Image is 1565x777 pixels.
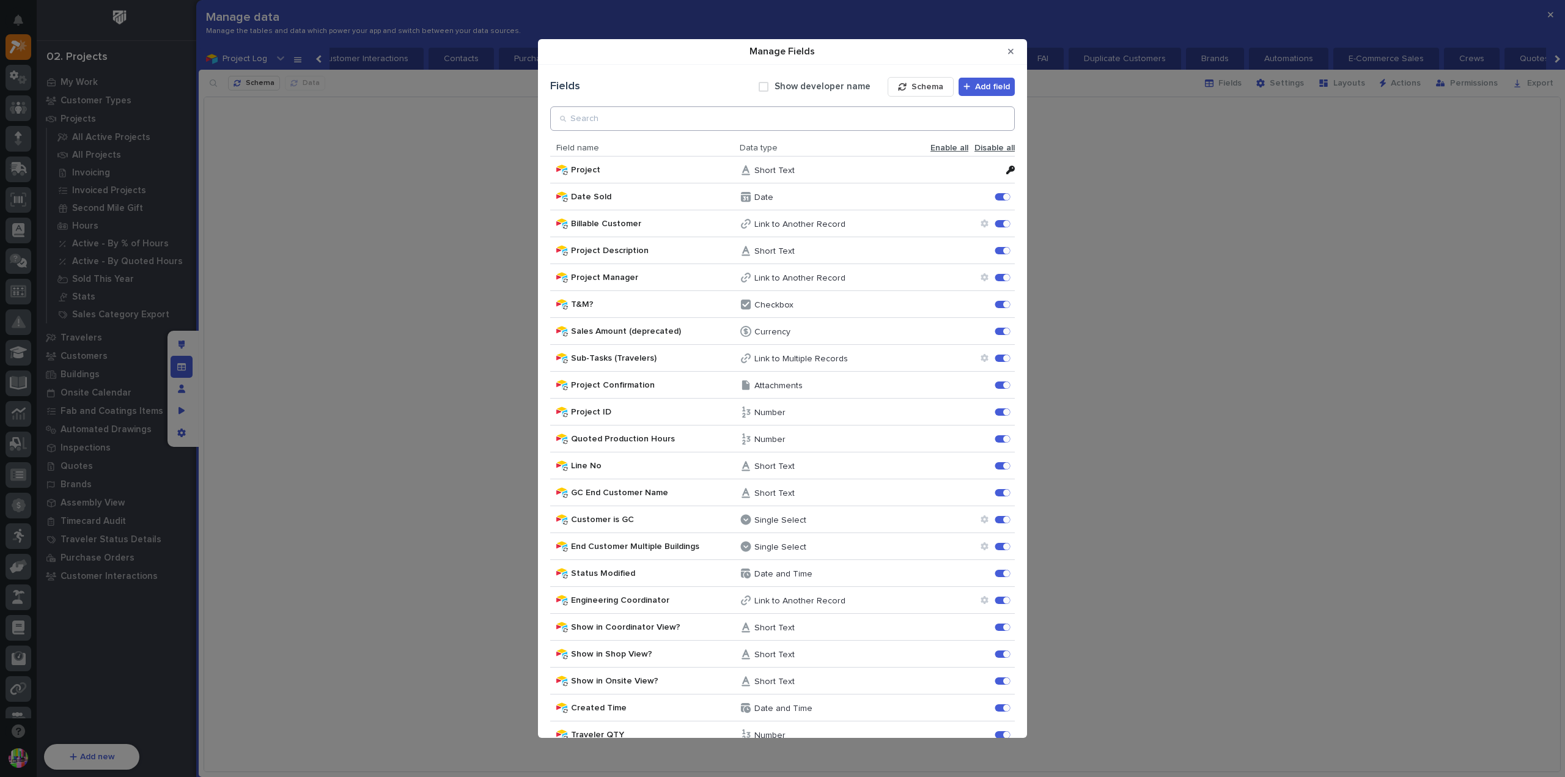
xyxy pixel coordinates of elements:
p: Date [754,193,773,203]
span: Show in Shop View? [571,649,739,660]
p: Checkbox [754,300,794,311]
span: Add field [975,81,1010,92]
div: 📖 [12,155,22,165]
span: Quoted Production Hours [571,434,739,444]
p: Short Text [754,488,795,499]
p: Short Text [754,677,795,687]
span: T&M? [571,300,739,310]
button: Start new chat [208,193,223,207]
p: Date and Time [754,704,812,714]
button: Schema [888,77,954,97]
p: Short Text [754,650,795,660]
p: Link to Another Record [754,219,845,230]
p: Number [754,731,786,741]
span: Billable Customer [571,219,739,229]
div: Start new chat [55,189,201,201]
label: Show developer name [775,81,871,92]
p: How can we help? [12,68,223,87]
span: [PERSON_NAME] [38,295,99,304]
p: Short Text [754,246,795,257]
img: Brittany Wendell [12,283,32,303]
a: Prompting [161,149,226,171]
div: Past conversations [12,231,82,241]
div: Manage Fields [544,40,1001,64]
span: Enable all [930,143,968,153]
span: Prompting [179,154,221,166]
span: Created Time [571,703,739,713]
a: 🔗Onboarding Call [72,149,161,171]
span: Project Manager [571,273,739,283]
img: 1736555164131-43832dd5-751b-4058-ba23-39d91318e5a0 [24,295,34,305]
span: Disable all [974,143,1015,153]
p: Single Select [754,542,806,553]
span: Field name [556,143,740,153]
span: Onboarding Call [89,154,156,166]
span: Show in Onsite View? [571,676,739,687]
span: Project Confirmation [571,380,739,391]
a: 📖Help Docs [7,149,72,171]
span: [PERSON_NAME] [38,262,99,271]
span: • [101,262,106,271]
span: Show in Coordinator View? [571,622,739,633]
button: Close Modal [1001,42,1021,61]
img: Stacker [12,12,37,36]
input: Search [550,106,1015,131]
span: Schema [911,81,943,92]
p: Welcome 👋 [12,48,223,68]
span: GC End Customer Name [571,488,739,498]
img: 4614488137333_bcb353cd0bb836b1afe7_72.png [26,189,48,211]
p: Short Text [754,166,795,176]
img: Brittany [12,250,32,270]
span: Help Docs [24,154,67,166]
p: Number [754,408,786,418]
span: Customer is GC [571,515,739,525]
button: See all [190,229,223,243]
img: image [166,155,176,165]
p: Link to Multiple Records [754,354,848,364]
a: Powered byPylon [86,322,148,331]
span: Project ID [571,407,739,418]
span: Sub-Tasks (Travelers) [571,353,739,364]
span: [DATE] [108,262,133,271]
span: Sales Amount (deprecated) [571,326,739,337]
p: Number [754,435,786,445]
p: Short Text [754,623,795,633]
img: 1736555164131-43832dd5-751b-4058-ba23-39d91318e5a0 [24,262,34,272]
span: Data type [740,143,877,153]
p: Short Text [754,462,795,472]
span: Engineering Coordinator [571,595,739,606]
span: • [101,295,106,304]
img: 1736555164131-43832dd5-751b-4058-ba23-39d91318e5a0 [12,189,34,211]
span: Traveler QTY [571,730,739,740]
span: [DATE] [108,295,133,304]
span: Pylon [122,322,148,331]
span: Project [571,165,739,175]
button: Add field [959,78,1015,96]
span: Date Sold [571,192,739,202]
div: We're offline, we will be back soon! [55,201,185,211]
div: Fields [550,81,580,92]
span: Line No [571,461,739,471]
span: End Customer Multiple Buildings [571,542,739,552]
p: Link to Another Record [754,273,845,284]
span: Project Description [571,246,739,256]
div: Manage Fields [538,39,1027,738]
span: Status Modified [571,569,739,579]
p: Currency [754,327,790,337]
p: Single Select [754,515,806,526]
p: Attachments [754,381,803,391]
p: Date and Time [754,569,812,580]
p: Link to Another Record [754,596,845,606]
div: 🔗 [76,155,86,165]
